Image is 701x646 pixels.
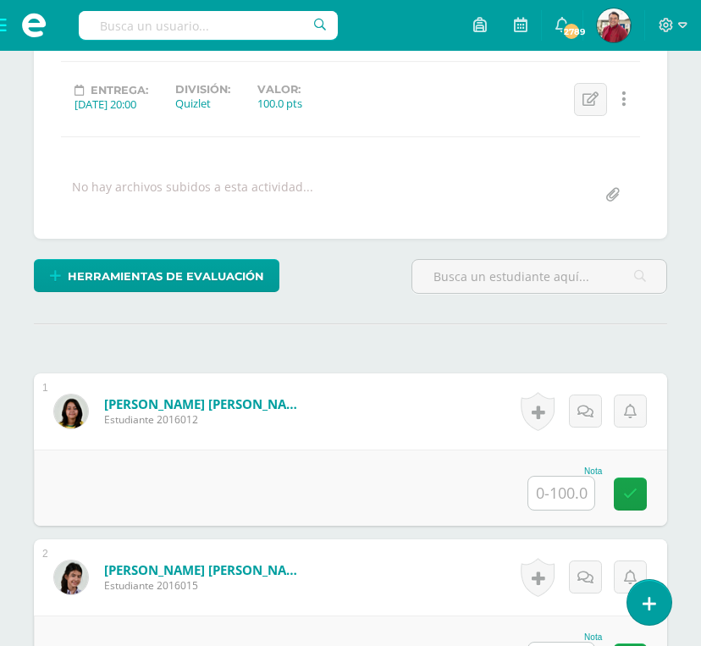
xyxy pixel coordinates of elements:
[527,467,602,476] div: Nota
[104,578,307,593] span: Estudiante 2016015
[75,97,148,112] div: [DATE] 20:00
[597,8,631,42] img: b0319bba9a756ed947e7626d23660255.png
[54,395,88,428] img: 182161ddecf195042ce710af94021bc1.png
[528,477,594,510] input: 0-100.0
[562,22,581,41] span: 2789
[527,632,602,642] div: Nota
[104,561,307,578] a: [PERSON_NAME] [PERSON_NAME]
[68,261,264,292] span: Herramientas de evaluación
[79,11,338,40] input: Busca un usuario...
[175,83,230,96] label: División:
[175,96,230,111] div: Quizlet
[257,83,302,96] label: Valor:
[91,84,148,97] span: Entrega:
[54,560,88,594] img: 2a0698b19a4965b32abf07ab1fa2c9b5.png
[104,395,307,412] a: [PERSON_NAME] [PERSON_NAME]
[257,96,302,111] div: 100.0 pts
[104,412,307,427] span: Estudiante 2016012
[34,259,279,292] a: Herramientas de evaluación
[412,260,666,293] input: Busca un estudiante aquí...
[72,179,313,212] div: No hay archivos subidos a esta actividad...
